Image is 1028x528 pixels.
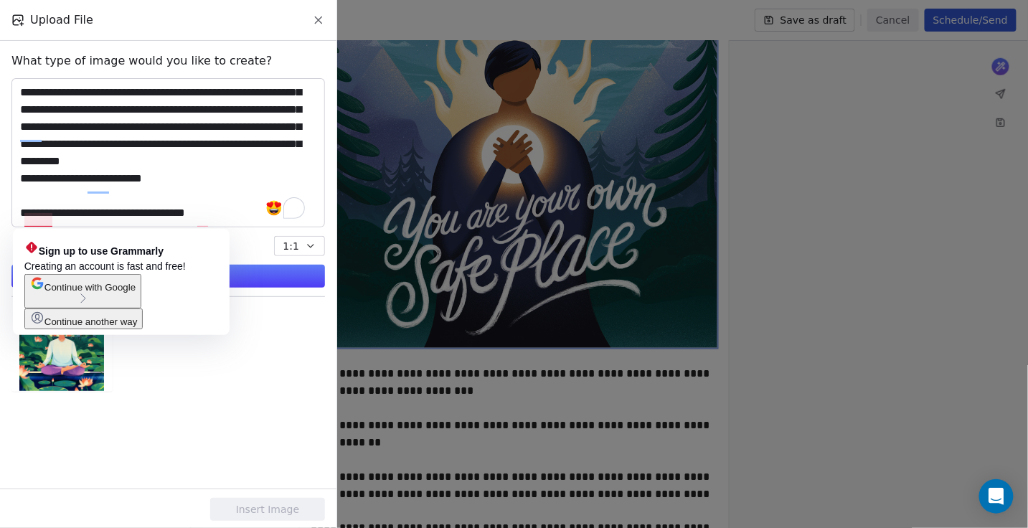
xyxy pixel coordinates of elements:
[283,239,299,254] span: 1:1
[12,79,324,227] textarea: To enrich screen reader interactions, please activate Accessibility in Grammarly extension settings
[979,479,1014,514] div: Open Intercom Messenger
[11,265,325,288] button: Regenerate Image
[11,52,273,70] span: What type of image would you like to create?
[30,11,93,29] span: Upload File
[210,498,325,521] button: Insert Image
